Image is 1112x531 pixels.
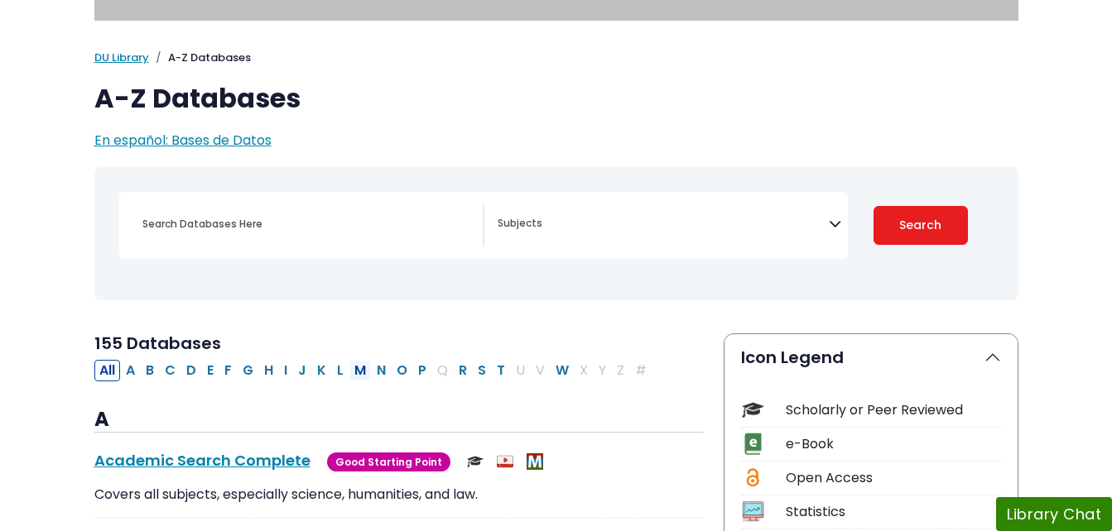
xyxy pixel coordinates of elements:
[786,502,1001,522] div: Statistics
[293,360,311,381] button: Filter Results J
[94,131,272,150] a: En español: Bases de Datos
[786,400,1001,420] div: Scholarly or Peer Reviewed
[132,212,483,236] input: Search database by title or keyword
[743,466,763,489] img: Icon Open Access
[202,360,219,381] button: Filter Results E
[141,360,159,381] button: Filter Results B
[181,360,201,381] button: Filter Results D
[327,452,450,471] span: Good Starting Point
[498,218,829,232] textarea: Search
[551,360,574,381] button: Filter Results W
[160,360,181,381] button: Filter Results C
[332,360,349,381] button: Filter Results L
[94,83,1018,114] h1: A-Z Databases
[492,360,510,381] button: Filter Results T
[312,360,331,381] button: Filter Results K
[724,334,1018,380] button: Icon Legend
[497,453,513,470] img: Audio & Video
[392,360,412,381] button: Filter Results O
[94,167,1018,300] nav: Search filters
[279,360,292,381] button: Filter Results I
[94,360,653,379] div: Alpha-list to filter by first letter of database name
[413,360,431,381] button: Filter Results P
[94,332,221,355] span: 155 Databases
[94,50,1018,66] nav: breadcrumb
[94,408,704,433] h3: A
[467,453,484,470] img: Scholarly or Peer Reviewed
[219,360,237,381] button: Filter Results F
[742,433,764,455] img: Icon e-Book
[742,399,764,421] img: Icon Scholarly or Peer Reviewed
[874,206,968,245] button: Submit for Search Results
[94,450,310,471] a: Academic Search Complete
[786,434,1001,454] div: e-Book
[786,468,1001,488] div: Open Access
[454,360,472,381] button: Filter Results R
[94,360,120,381] button: All
[996,497,1112,531] button: Library Chat
[94,50,149,65] a: DU Library
[149,50,251,66] li: A-Z Databases
[527,453,543,470] img: MeL (Michigan electronic Library)
[121,360,140,381] button: Filter Results A
[372,360,391,381] button: Filter Results N
[259,360,278,381] button: Filter Results H
[238,360,258,381] button: Filter Results G
[94,485,704,505] p: Covers all subjects, especially science, humanities, and law.
[349,360,371,381] button: Filter Results M
[742,500,764,523] img: Icon Statistics
[473,360,491,381] button: Filter Results S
